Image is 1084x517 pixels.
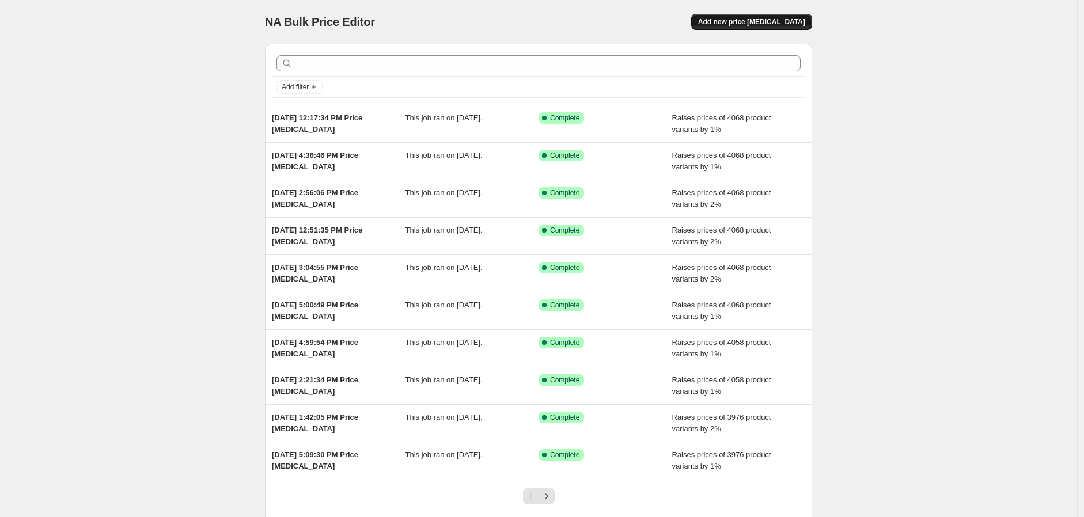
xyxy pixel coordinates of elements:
[539,488,555,504] button: Next
[272,113,362,134] span: [DATE] 12:17:34 PM Price [MEDICAL_DATA]
[550,188,579,197] span: Complete
[550,413,579,422] span: Complete
[550,338,579,347] span: Complete
[672,450,771,470] span: Raises prices of 3976 product variants by 1%
[550,301,579,310] span: Complete
[550,151,579,160] span: Complete
[276,80,323,94] button: Add filter
[691,14,812,30] button: Add new price [MEDICAL_DATA]
[272,226,362,246] span: [DATE] 12:51:35 PM Price [MEDICAL_DATA]
[672,338,771,358] span: Raises prices of 4058 product variants by 1%
[672,226,771,246] span: Raises prices of 4068 product variants by 2%
[405,375,483,384] span: This job ran on [DATE].
[272,263,358,283] span: [DATE] 3:04:55 PM Price [MEDICAL_DATA]
[550,263,579,272] span: Complete
[672,413,771,433] span: Raises prices of 3976 product variants by 2%
[672,263,771,283] span: Raises prices of 4068 product variants by 2%
[523,488,555,504] nav: Pagination
[405,151,483,159] span: This job ran on [DATE].
[405,301,483,309] span: This job ran on [DATE].
[672,113,771,134] span: Raises prices of 4068 product variants by 1%
[672,375,771,396] span: Raises prices of 4058 product variants by 1%
[272,338,358,358] span: [DATE] 4:59:54 PM Price [MEDICAL_DATA]
[272,375,358,396] span: [DATE] 2:21:34 PM Price [MEDICAL_DATA]
[698,17,805,26] span: Add new price [MEDICAL_DATA]
[550,226,579,235] span: Complete
[272,450,358,470] span: [DATE] 5:09:30 PM Price [MEDICAL_DATA]
[405,188,483,197] span: This job ran on [DATE].
[405,413,483,421] span: This job ran on [DATE].
[672,151,771,171] span: Raises prices of 4068 product variants by 1%
[272,188,358,208] span: [DATE] 2:56:06 PM Price [MEDICAL_DATA]
[550,113,579,123] span: Complete
[282,82,309,92] span: Add filter
[405,226,483,234] span: This job ran on [DATE].
[405,450,483,459] span: This job ran on [DATE].
[550,450,579,459] span: Complete
[272,413,358,433] span: [DATE] 1:42:05 PM Price [MEDICAL_DATA]
[672,301,771,321] span: Raises prices of 4068 product variants by 1%
[672,188,771,208] span: Raises prices of 4068 product variants by 2%
[265,16,375,28] span: NA Bulk Price Editor
[272,151,358,171] span: [DATE] 4:36:46 PM Price [MEDICAL_DATA]
[405,263,483,272] span: This job ran on [DATE].
[405,113,483,122] span: This job ran on [DATE].
[272,301,358,321] span: [DATE] 5:00:49 PM Price [MEDICAL_DATA]
[550,375,579,385] span: Complete
[405,338,483,347] span: This job ran on [DATE].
